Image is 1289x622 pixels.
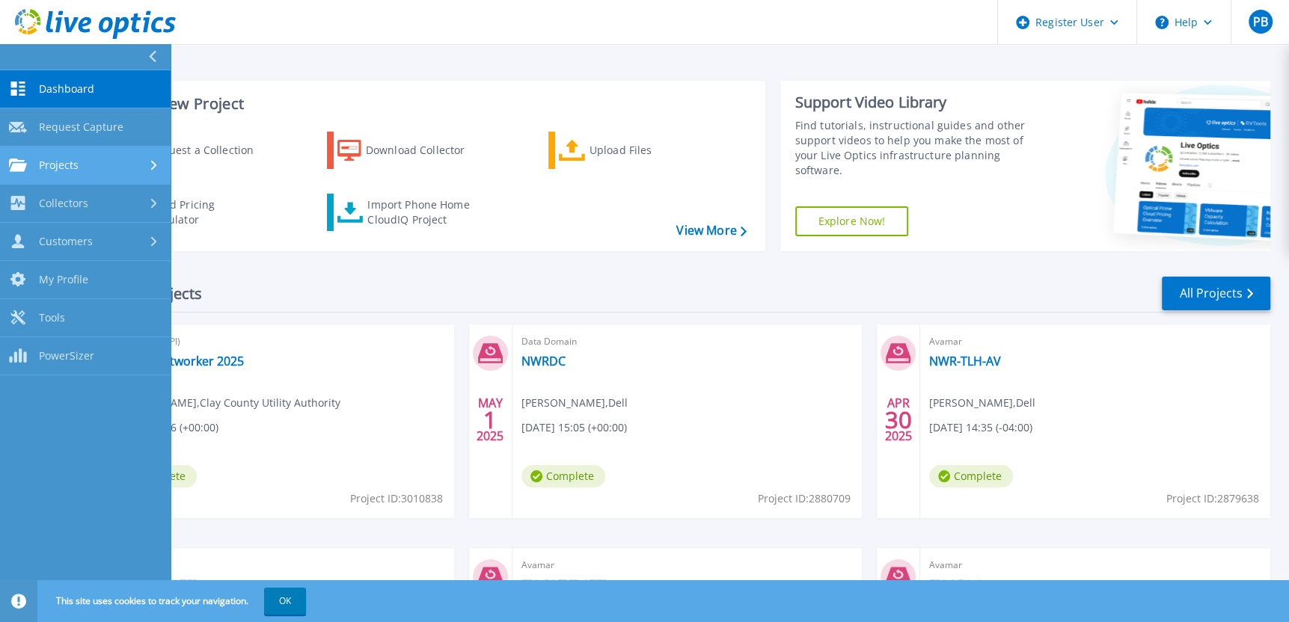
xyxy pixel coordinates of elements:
span: Collectors [39,197,88,210]
div: APR 2025 [884,392,913,447]
span: [PERSON_NAME] , Clay County Utility Authority [113,395,340,411]
div: Cloud Pricing Calculator [147,197,266,227]
a: View More [676,224,746,238]
span: This site uses cookies to track your navigation. [41,588,306,615]
span: Complete [521,465,605,487]
span: 1 [483,413,497,426]
div: Find tutorials, instructional guides and other support videos to help you make the most of your L... [795,118,1044,178]
span: Project ID: 2880709 [758,490,851,507]
div: Import Phone Home CloudIQ Project [367,197,484,227]
button: OK [264,588,306,615]
span: Project ID: 2879638 [1166,490,1259,507]
div: Download Collector [366,135,486,165]
span: Tools [39,311,65,324]
span: Request Capture [39,120,123,134]
span: Dashboard [39,82,94,96]
a: Download Collector [327,132,494,169]
a: Upload Files [548,132,715,169]
span: 30 [885,413,912,426]
a: FPL DYT [DATE] [521,577,607,592]
a: All Projects [1162,277,1270,310]
span: Project ID: 3010838 [350,490,443,507]
a: NWR-TLH-AV [929,354,1001,369]
span: Customers [39,235,93,248]
a: Request a Collection [106,132,273,169]
span: [PERSON_NAME] , Dell [521,395,628,411]
h3: Start a New Project [106,96,746,112]
div: Request a Collection [149,135,269,165]
span: My Profile [39,273,88,286]
span: [DATE] 15:05 (+00:00) [521,419,627,436]
span: NetWorker (API) [113,333,445,350]
span: PowerSizer [39,349,94,363]
a: FPL LFO Avamar [929,577,1019,592]
span: Avamar [929,557,1261,573]
span: Complete [929,465,1013,487]
span: Avamar [929,333,1261,350]
div: Upload Files [590,135,709,165]
span: Projects [39,158,79,172]
span: PB [1252,16,1267,28]
span: [PERSON_NAME] , Dell [929,395,1035,411]
a: Cloud Pricing Calculator [106,194,273,231]
a: NWRDC [521,354,566,369]
span: Data Domain [521,333,854,350]
div: Support Video Library [795,93,1044,112]
span: [DATE] 14:35 (-04:00) [929,419,1032,436]
a: CCUA - Networker 2025 [113,354,244,369]
span: Avamar [521,557,854,573]
div: MAY 2025 [476,392,504,447]
a: Explore Now! [795,206,909,236]
span: Avamar [113,557,445,573]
